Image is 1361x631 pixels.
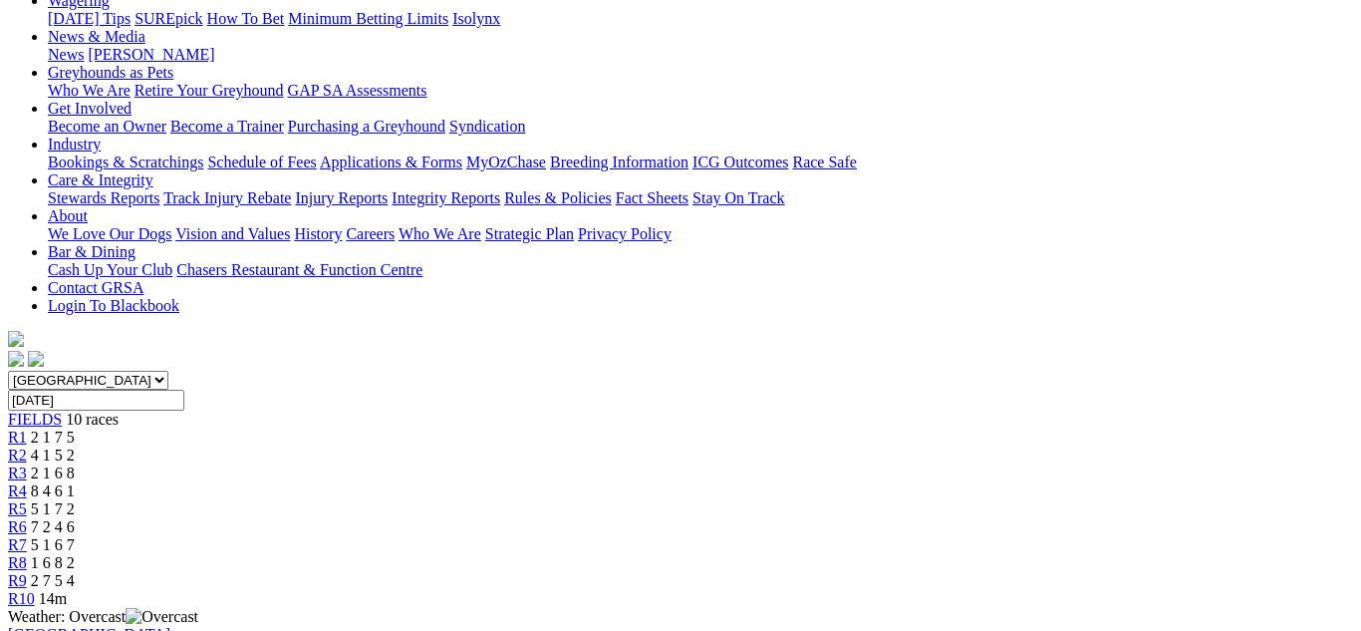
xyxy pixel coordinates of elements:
[31,500,75,517] span: 5 1 7 2
[8,572,27,589] a: R9
[66,411,119,428] span: 10 races
[48,189,159,206] a: Stewards Reports
[48,82,131,99] a: Who We Are
[485,225,574,242] a: Strategic Plan
[295,189,388,206] a: Injury Reports
[48,225,1353,243] div: About
[135,10,202,27] a: SUREpick
[504,189,612,206] a: Rules & Policies
[8,500,27,517] a: R5
[48,46,84,63] a: News
[31,554,75,571] span: 1 6 8 2
[48,261,1353,279] div: Bar & Dining
[288,82,427,99] a: GAP SA Assessments
[31,536,75,553] span: 5 1 6 7
[550,154,688,170] a: Breeding Information
[170,118,284,135] a: Become a Trainer
[48,118,1353,136] div: Get Involved
[48,10,131,27] a: [DATE] Tips
[163,189,291,206] a: Track Injury Rebate
[48,100,132,117] a: Get Involved
[320,154,462,170] a: Applications & Forms
[8,590,35,607] a: R10
[48,82,1353,100] div: Greyhounds as Pets
[8,390,184,411] input: Select date
[48,189,1353,207] div: Care & Integrity
[466,154,546,170] a: MyOzChase
[175,225,290,242] a: Vision and Values
[288,118,445,135] a: Purchasing a Greyhound
[294,225,342,242] a: History
[48,225,171,242] a: We Love Our Dogs
[288,10,448,27] a: Minimum Betting Limits
[449,118,525,135] a: Syndication
[8,608,198,625] span: Weather: Overcast
[135,82,284,99] a: Retire Your Greyhound
[8,465,27,481] a: R3
[8,331,24,347] img: logo-grsa-white.png
[616,189,688,206] a: Fact Sheets
[31,482,75,499] span: 8 4 6 1
[8,351,24,367] img: facebook.svg
[31,429,75,446] span: 2 1 7 5
[452,10,500,27] a: Isolynx
[8,536,27,553] a: R7
[346,225,395,242] a: Careers
[31,518,75,535] span: 7 2 4 6
[399,225,481,242] a: Who We Are
[126,608,198,626] img: Overcast
[48,207,88,224] a: About
[28,351,44,367] img: twitter.svg
[8,429,27,446] a: R1
[8,554,27,571] a: R8
[88,46,214,63] a: [PERSON_NAME]
[8,518,27,535] a: R6
[48,28,145,45] a: News & Media
[31,465,75,481] span: 2 1 6 8
[48,136,101,153] a: Industry
[48,46,1353,64] div: News & Media
[692,154,788,170] a: ICG Outcomes
[48,154,1353,171] div: Industry
[48,279,143,296] a: Contact GRSA
[48,243,136,260] a: Bar & Dining
[207,10,285,27] a: How To Bet
[692,189,784,206] a: Stay On Track
[48,10,1353,28] div: Wagering
[8,482,27,499] a: R4
[8,411,62,428] a: FIELDS
[48,297,179,314] a: Login To Blackbook
[48,154,203,170] a: Bookings & Scratchings
[48,64,173,81] a: Greyhounds as Pets
[392,189,500,206] a: Integrity Reports
[792,154,856,170] a: Race Safe
[39,590,67,607] span: 14m
[48,261,172,278] a: Cash Up Your Club
[8,447,27,464] a: R2
[578,225,672,242] a: Privacy Policy
[48,171,153,188] a: Care & Integrity
[176,261,422,278] a: Chasers Restaurant & Function Centre
[48,118,166,135] a: Become an Owner
[31,572,75,589] span: 2 7 5 4
[31,447,75,464] span: 4 1 5 2
[207,154,316,170] a: Schedule of Fees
